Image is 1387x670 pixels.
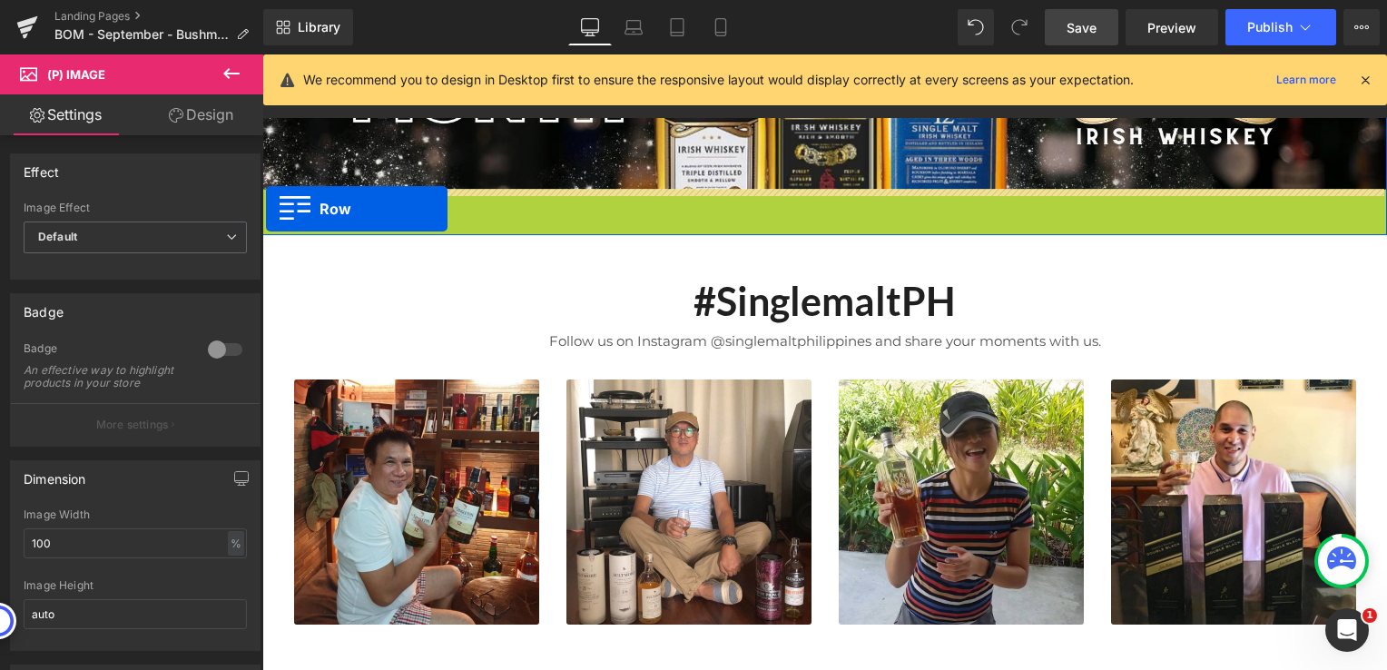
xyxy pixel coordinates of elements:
[654,18,772,45] a: World Whisky
[1001,9,1038,45] button: Redo
[24,461,86,487] div: Dimension
[1035,14,1071,50] a: Cart
[1147,18,1196,37] span: Preview
[1067,18,1097,37] span: Save
[24,599,247,629] input: auto
[1126,9,1218,45] a: Preview
[54,9,263,24] a: Landing Pages
[47,67,105,82] span: (P) Image
[24,528,247,558] input: auto
[11,403,260,446] button: More settings
[303,70,1134,90] p: We recommend you to design in Desktop first to ensure the responsive layout would display correct...
[135,94,267,135] a: Design
[1362,608,1377,623] span: 1
[24,154,59,180] div: Effect
[24,508,247,521] div: Image Width
[453,25,466,38] span: keyboard_arrow_down
[24,202,247,214] div: Image Effect
[634,25,647,38] span: keyboard_arrow_down
[969,21,991,43] span: account_circle
[473,18,654,45] a: Other Spirits and Drinks
[38,230,77,243] b: Default
[431,223,693,270] strong: #SinglemaltPH
[381,18,473,45] a: Rare vault
[24,294,64,320] div: Badge
[294,18,381,45] a: Gift Ideas
[1006,21,1028,43] span: search
[24,341,190,360] div: Badge
[958,9,994,45] button: Undo
[1269,69,1343,91] a: Learn more
[263,9,353,45] a: New Library
[1042,21,1064,43] span: local_mall
[752,25,764,38] span: keyboard_arrow_down
[998,14,1035,50] a: Search
[1343,9,1380,45] button: More
[772,18,894,45] a: Scotch Whisky
[699,9,743,45] a: Mobile
[1062,14,1069,25] span: 0
[1225,9,1336,45] button: Publish
[655,9,699,45] a: Tablet
[874,25,887,38] span: keyboard_arrow_down
[24,579,247,592] div: Image Height
[612,9,655,45] a: Laptop
[568,9,612,45] a: Desktop
[1325,608,1369,652] iframe: Intercom live chat
[361,25,374,38] span: keyboard_arrow_down
[96,417,169,433] p: More settings
[1247,20,1293,34] span: Publish
[228,531,244,556] div: %
[54,27,229,42] span: BOM - September - Bushmills
[962,14,998,50] button: Log In
[894,18,948,45] a: Sale
[928,25,940,38] span: keyboard_arrow_down
[298,19,340,35] span: Library
[24,364,187,389] div: An effective way to highlight products in your store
